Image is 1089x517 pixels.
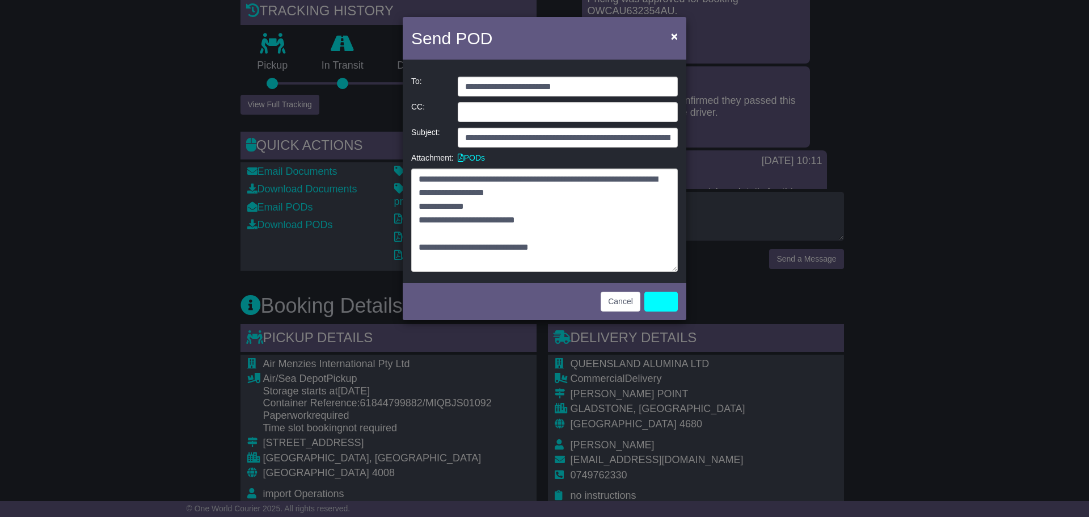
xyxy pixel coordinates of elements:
div: To: [406,77,452,96]
h4: Send POD [411,26,492,51]
button: Cancel [601,292,640,312]
a: PODs [458,153,485,162]
div: Subject: [406,128,452,148]
a: Send [644,292,678,312]
button: Close [665,24,683,48]
span: × [671,30,678,43]
div: Attachment: [406,153,452,163]
div: CC: [406,102,452,122]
